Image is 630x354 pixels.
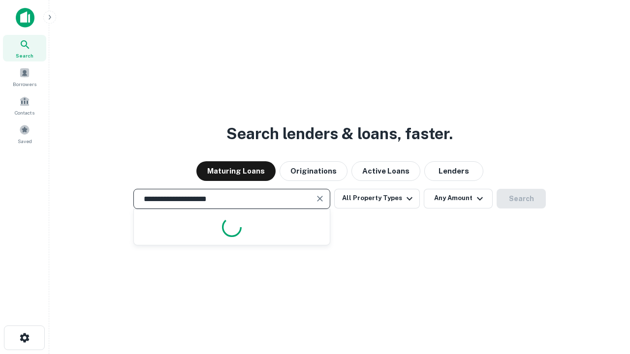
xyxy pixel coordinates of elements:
[15,109,34,117] span: Contacts
[3,35,46,61] a: Search
[226,122,453,146] h3: Search lenders & loans, faster.
[16,8,34,28] img: capitalize-icon.png
[280,161,347,181] button: Originations
[424,189,493,208] button: Any Amount
[18,137,32,145] span: Saved
[334,189,420,208] button: All Property Types
[3,63,46,90] a: Borrowers
[13,80,36,88] span: Borrowers
[351,161,420,181] button: Active Loans
[16,52,33,59] span: Search
[313,192,327,206] button: Clear
[3,120,46,147] a: Saved
[424,161,483,181] button: Lenders
[581,275,630,323] iframe: Chat Widget
[196,161,276,181] button: Maturing Loans
[3,92,46,118] a: Contacts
